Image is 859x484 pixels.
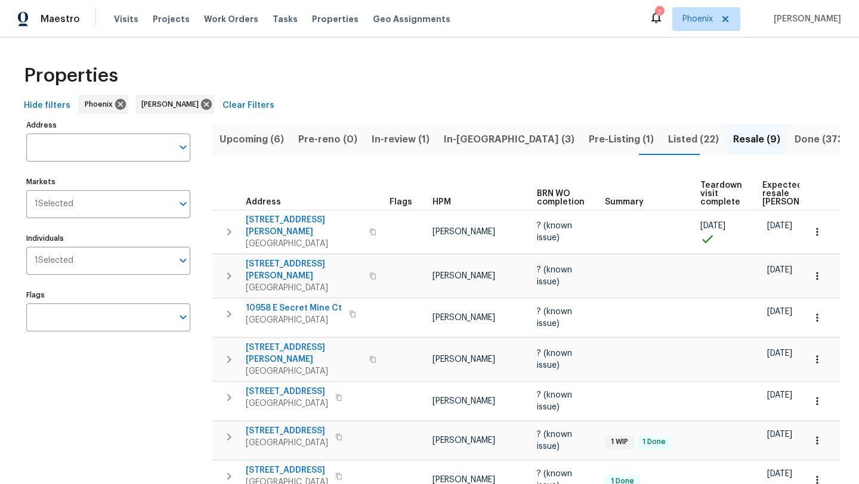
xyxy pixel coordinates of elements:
[537,349,572,370] span: ? (known issue)
[223,98,274,113] span: Clear Filters
[204,13,258,25] span: Work Orders
[218,95,279,117] button: Clear Filters
[24,98,70,113] span: Hide filters
[26,178,190,185] label: Markets
[246,198,281,206] span: Address
[298,131,357,148] span: Pre-reno (0)
[733,131,780,148] span: Resale (9)
[246,437,328,449] span: [GEOGRAPHIC_DATA]
[769,13,841,25] span: [PERSON_NAME]
[35,199,73,209] span: 1 Selected
[135,95,214,114] div: [PERSON_NAME]
[246,314,342,326] span: [GEOGRAPHIC_DATA]
[373,13,450,25] span: Geo Assignments
[246,302,342,314] span: 10958 E Secret Mine Ct
[432,355,495,364] span: [PERSON_NAME]
[767,470,792,478] span: [DATE]
[35,256,73,266] span: 1 Selected
[246,342,362,365] span: [STREET_ADDRESS][PERSON_NAME]
[19,95,75,117] button: Hide filters
[85,98,118,110] span: Phoenix
[537,222,572,242] span: ? (known issue)
[246,386,328,398] span: [STREET_ADDRESS]
[246,425,328,437] span: [STREET_ADDRESS]
[175,309,191,325] button: Open
[767,430,792,439] span: [DATE]
[372,131,429,148] span: In-review (1)
[537,430,572,451] span: ? (known issue)
[141,98,203,110] span: [PERSON_NAME]
[606,437,633,447] span: 1 WIP
[26,291,190,299] label: Flags
[26,122,190,129] label: Address
[175,139,191,156] button: Open
[246,214,362,238] span: [STREET_ADDRESS][PERSON_NAME]
[444,131,574,148] span: In-[GEOGRAPHIC_DATA] (3)
[767,391,792,399] span: [DATE]
[153,13,190,25] span: Projects
[432,314,495,322] span: [PERSON_NAME]
[762,181,830,206] span: Expected resale [PERSON_NAME]
[390,198,412,206] span: Flags
[246,258,362,282] span: [STREET_ADDRESS][PERSON_NAME]
[220,131,284,148] span: Upcoming (6)
[114,13,138,25] span: Visits
[175,196,191,212] button: Open
[700,222,725,230] span: [DATE]
[700,181,742,206] span: Teardown visit complete
[246,365,362,377] span: [GEOGRAPHIC_DATA]
[432,476,495,484] span: [PERSON_NAME]
[312,13,359,25] span: Properties
[537,391,572,411] span: ? (known issue)
[537,266,572,286] span: ? (known issue)
[767,349,792,358] span: [DATE]
[246,398,328,409] span: [GEOGRAPHIC_DATA]
[432,436,495,445] span: [PERSON_NAME]
[246,282,362,294] span: [GEOGRAPHIC_DATA]
[246,238,362,250] span: [GEOGRAPHIC_DATA]
[668,131,719,148] span: Listed (22)
[432,228,495,236] span: [PERSON_NAME]
[638,437,670,447] span: 1 Done
[246,464,328,476] span: [STREET_ADDRESS]
[589,131,654,148] span: Pre-Listing (1)
[432,397,495,405] span: [PERSON_NAME]
[432,198,451,206] span: HPM
[537,190,585,206] span: BRN WO completion
[175,252,191,269] button: Open
[767,308,792,316] span: [DATE]
[26,235,190,242] label: Individuals
[682,13,713,25] span: Phoenix
[605,198,644,206] span: Summary
[41,13,80,25] span: Maestro
[24,70,118,82] span: Properties
[432,272,495,280] span: [PERSON_NAME]
[767,222,792,230] span: [DATE]
[79,95,128,114] div: Phoenix
[537,308,572,328] span: ? (known issue)
[273,15,298,23] span: Tasks
[655,7,663,19] div: 7
[795,131,847,148] span: Done (373)
[767,266,792,274] span: [DATE]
